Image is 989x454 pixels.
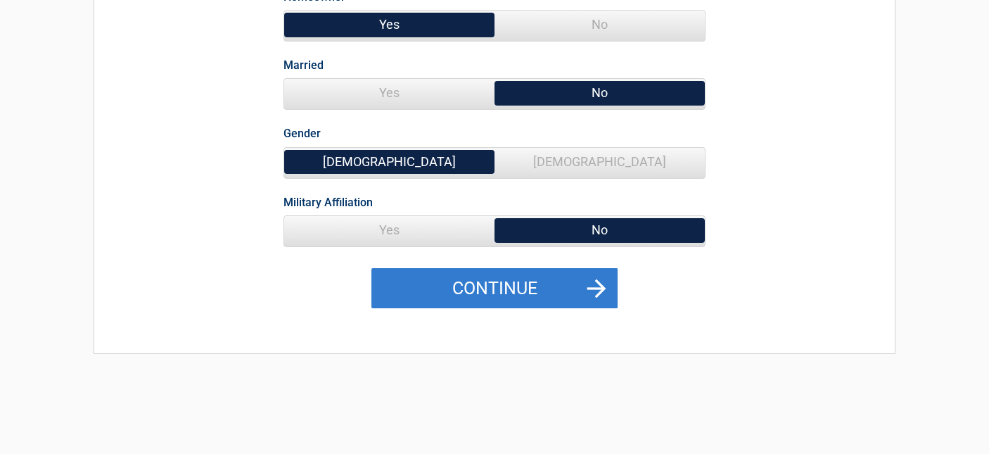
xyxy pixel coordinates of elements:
span: No [494,11,705,39]
label: Gender [283,124,321,143]
span: Yes [284,79,494,107]
span: Yes [284,11,494,39]
span: No [494,216,705,244]
button: Continue [371,268,618,309]
span: No [494,79,705,107]
label: Military Affiliation [283,193,373,212]
label: Married [283,56,324,75]
span: [DEMOGRAPHIC_DATA] [284,148,494,176]
span: Yes [284,216,494,244]
span: [DEMOGRAPHIC_DATA] [494,148,705,176]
